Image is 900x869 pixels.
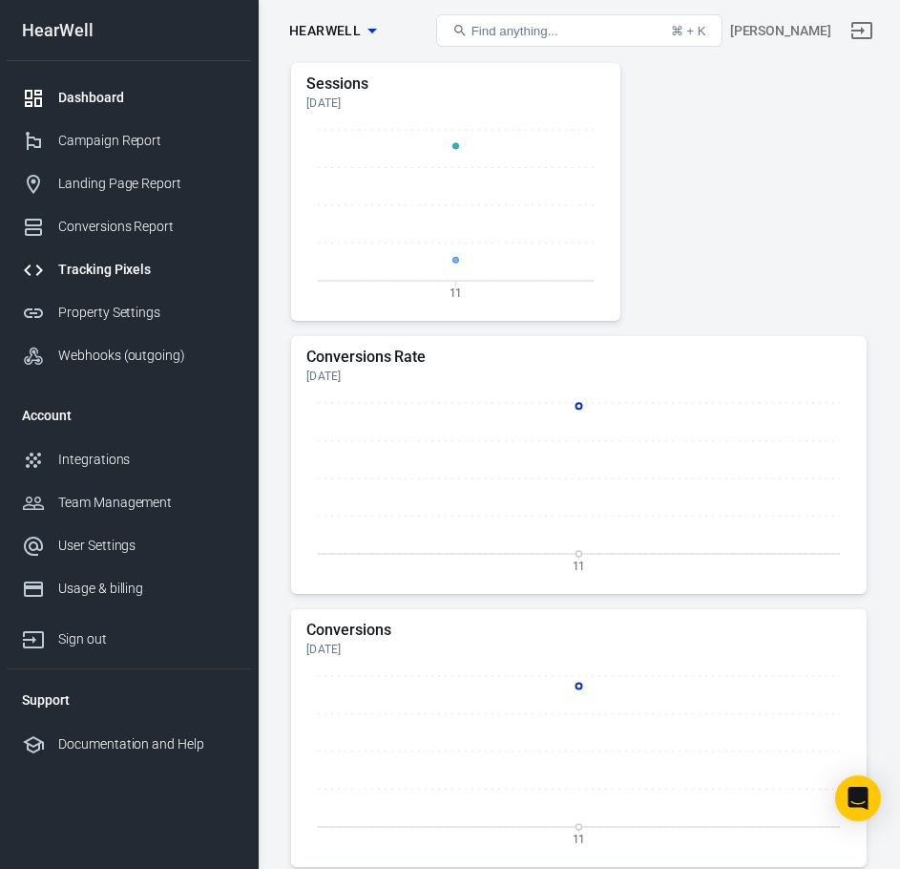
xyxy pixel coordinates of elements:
a: Campaign Report [7,119,251,162]
div: [DATE] [306,642,851,657]
button: HearWell [282,13,384,49]
a: Sign out [7,610,251,661]
h5: Conversions Rate [306,348,851,367]
tspan: 11 [573,832,586,845]
h5: Sessions [306,74,605,94]
div: Conversions Report [58,217,236,237]
a: Webhooks (outgoing) [7,334,251,377]
div: Webhooks (outgoing) [58,346,236,366]
div: Campaign Report [58,131,236,151]
h5: Conversions [306,621,851,640]
div: Open Intercom Messenger [835,775,881,821]
div: HearWell [7,22,251,39]
a: Tracking Pixels [7,248,251,291]
li: Account [7,392,251,438]
a: User Settings [7,524,251,567]
span: HearWell [289,19,361,43]
div: Team Management [58,493,236,513]
div: [DATE] [306,369,851,384]
div: Landing Page Report [58,174,236,194]
a: Integrations [7,438,251,481]
tspan: 11 [573,559,586,572]
li: Support [7,677,251,723]
button: Find anything...⌘ + K [436,14,722,47]
a: Property Settings [7,291,251,334]
div: Usage & billing [58,579,236,599]
div: Documentation and Help [58,734,236,754]
div: Tracking Pixels [58,260,236,280]
span: Find anything... [471,24,558,38]
a: Conversions Report [7,205,251,248]
a: Usage & billing [7,567,251,610]
div: [DATE] [306,95,605,111]
a: Dashboard [7,76,251,119]
div: Property Settings [58,303,236,323]
div: Dashboard [58,88,236,108]
tspan: 11 [450,286,463,299]
div: ⌘ + K [671,24,706,38]
div: Account id: BS7ZPrtF [730,21,831,41]
a: Team Management [7,481,251,524]
div: User Settings [58,536,236,556]
div: Integrations [58,450,236,470]
a: Sign out [839,8,885,53]
a: Landing Page Report [7,162,251,205]
div: Sign out [58,629,236,649]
